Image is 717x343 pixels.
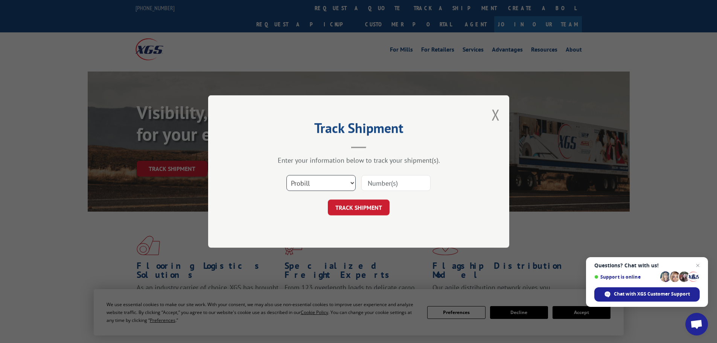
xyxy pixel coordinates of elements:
[614,291,690,297] span: Chat with XGS Customer Support
[594,287,700,302] div: Chat with XGS Customer Support
[594,262,700,268] span: Questions? Chat with us!
[361,175,431,191] input: Number(s)
[594,274,658,280] span: Support is online
[685,313,708,335] div: Open chat
[693,261,702,270] span: Close chat
[328,200,390,215] button: TRACK SHIPMENT
[492,105,500,125] button: Close modal
[246,123,472,137] h2: Track Shipment
[246,156,472,165] div: Enter your information below to track your shipment(s).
